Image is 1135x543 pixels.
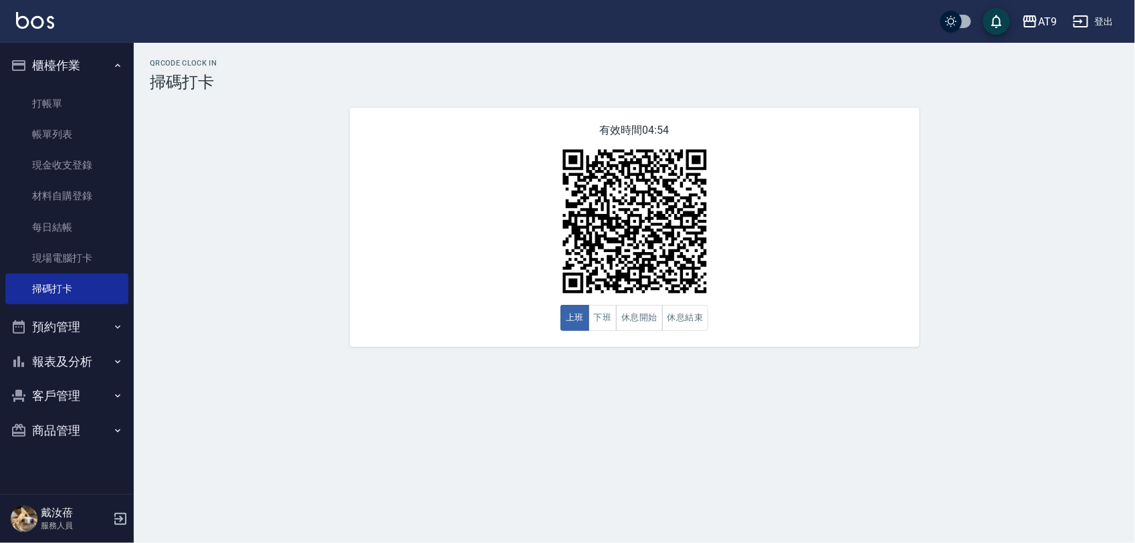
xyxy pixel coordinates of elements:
img: Person [11,506,37,532]
button: 休息開始 [616,305,663,331]
button: save [983,8,1010,35]
a: 每日結帳 [5,212,128,243]
a: 帳單列表 [5,119,128,150]
a: 材料自購登錄 [5,181,128,211]
p: 服務人員 [41,520,109,532]
div: 有效時間 04:54 [350,108,920,347]
img: Logo [16,12,54,29]
button: 休息結束 [662,305,709,331]
button: 商品管理 [5,413,128,448]
a: 掃碼打卡 [5,274,128,304]
button: 櫃檯作業 [5,48,128,83]
button: 上班 [560,305,589,331]
div: AT9 [1038,13,1057,30]
a: 現金收支登錄 [5,150,128,181]
a: 打帳單 [5,88,128,119]
h5: 戴汝蓓 [41,506,109,520]
button: AT9 [1017,8,1062,35]
button: 下班 [589,305,617,331]
h3: 掃碼打卡 [150,73,1119,92]
button: 報表及分析 [5,344,128,379]
button: 客戶管理 [5,378,128,413]
h2: QRcode Clock In [150,59,1119,68]
button: 登出 [1067,9,1119,34]
button: 預約管理 [5,310,128,344]
a: 現場電腦打卡 [5,243,128,274]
